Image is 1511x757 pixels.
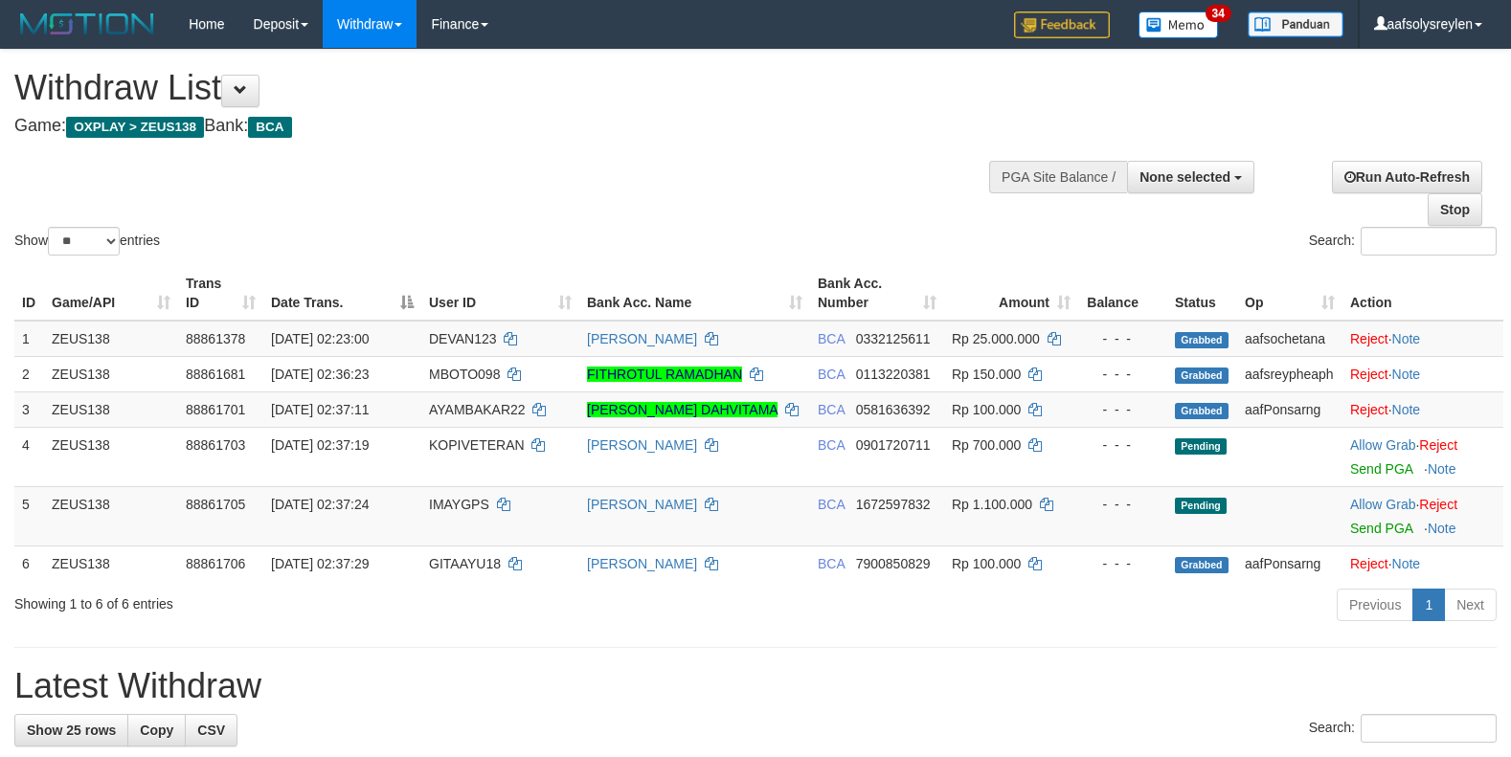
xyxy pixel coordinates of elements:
span: BCA [818,556,845,571]
span: GITAAYU18 [429,556,501,571]
a: Note [1392,367,1421,382]
a: Note [1392,331,1421,346]
div: - - - [1086,329,1160,348]
a: Reject [1419,497,1457,512]
th: Game/API: activate to sort column ascending [44,266,178,321]
a: Show 25 rows [14,714,128,746]
a: 1 [1412,589,1445,621]
th: Trans ID: activate to sort column ascending [178,266,263,321]
span: IMAYGPS [429,497,489,512]
span: [DATE] 02:37:19 [271,437,369,453]
a: Reject [1350,556,1388,571]
th: Op: activate to sort column ascending [1237,266,1342,321]
td: · [1342,427,1503,486]
a: CSV [185,714,237,746]
span: 88861378 [186,331,245,346]
td: aafPonsarng [1237,391,1342,427]
img: Feedback.jpg [1014,11,1110,38]
td: aafPonsarng [1237,545,1342,581]
span: 88861703 [186,437,245,453]
a: Run Auto-Refresh [1332,161,1482,193]
td: ZEUS138 [44,427,178,486]
span: Copy [140,723,173,738]
span: Pending [1175,438,1227,455]
a: [PERSON_NAME] [587,331,697,346]
a: Note [1392,556,1421,571]
a: Previous [1337,589,1413,621]
span: Rp 100.000 [952,556,1021,571]
a: Reject [1350,331,1388,346]
th: Action [1342,266,1503,321]
span: BCA [818,331,845,346]
span: Grabbed [1175,332,1229,348]
td: ZEUS138 [44,356,178,391]
span: Rp 100.000 [952,402,1021,417]
td: ZEUS138 [44,486,178,545]
span: Grabbed [1175,557,1229,573]
span: Show 25 rows [27,723,116,738]
th: Date Trans.: activate to sort column descending [263,266,421,321]
span: BCA [818,402,845,417]
a: [PERSON_NAME] [587,437,697,453]
a: Next [1444,589,1497,621]
span: Rp 25.000.000 [952,331,1040,346]
img: panduan.png [1248,11,1343,37]
a: [PERSON_NAME] DAHVITAMA [587,402,778,417]
a: [PERSON_NAME] [587,556,697,571]
td: · [1342,545,1503,581]
span: BCA [248,117,291,138]
td: 6 [14,545,44,581]
div: - - - [1086,495,1160,514]
span: 88861681 [186,367,245,382]
span: Copy 0901720711 to clipboard [856,437,931,453]
img: Button%20Memo.svg [1139,11,1219,38]
div: - - - [1086,365,1160,384]
td: 5 [14,486,44,545]
span: OXPLAY > ZEUS138 [66,117,204,138]
h1: Withdraw List [14,69,988,107]
a: [PERSON_NAME] [587,497,697,512]
span: Pending [1175,498,1227,514]
label: Show entries [14,227,160,256]
span: Copy 1672597832 to clipboard [856,497,931,512]
td: aafsochetana [1237,321,1342,357]
a: Allow Grab [1350,437,1415,453]
div: - - - [1086,400,1160,419]
td: · [1342,356,1503,391]
td: 2 [14,356,44,391]
div: - - - [1086,435,1160,455]
span: DEVAN123 [429,331,497,346]
a: Allow Grab [1350,497,1415,512]
span: Copy 0113220381 to clipboard [856,367,931,382]
th: Bank Acc. Number: activate to sort column ascending [810,266,944,321]
td: 3 [14,391,44,427]
span: · [1350,437,1419,453]
span: Rp 700.000 [952,437,1021,453]
span: Copy 0332125611 to clipboard [856,331,931,346]
span: 88861701 [186,402,245,417]
span: Grabbed [1175,367,1229,384]
span: 34 [1206,5,1231,22]
span: Rp 1.100.000 [952,497,1032,512]
span: BCA [818,437,845,453]
th: Status [1167,266,1237,321]
th: Amount: activate to sort column ascending [944,266,1078,321]
a: Note [1428,521,1456,536]
span: 88861705 [186,497,245,512]
th: Bank Acc. Name: activate to sort column ascending [579,266,810,321]
span: · [1350,497,1419,512]
td: · [1342,391,1503,427]
span: None selected [1139,169,1230,185]
span: [DATE] 02:37:24 [271,497,369,512]
a: Copy [127,714,186,746]
td: · [1342,321,1503,357]
div: Showing 1 to 6 of 6 entries [14,587,616,613]
span: Rp 150.000 [952,367,1021,382]
h4: Game: Bank: [14,117,988,136]
div: PGA Site Balance / [989,161,1127,193]
span: Grabbed [1175,403,1229,419]
td: · [1342,486,1503,545]
td: ZEUS138 [44,545,178,581]
span: BCA [818,367,845,382]
span: 88861706 [186,556,245,571]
